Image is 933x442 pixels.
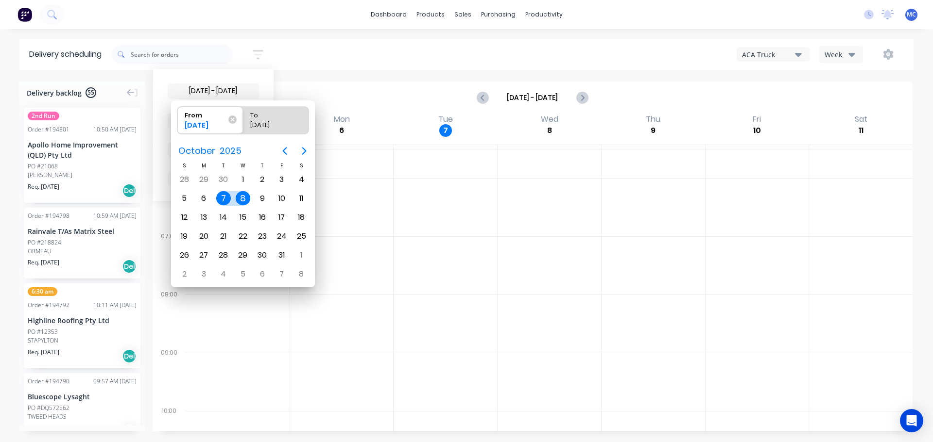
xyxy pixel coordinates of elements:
[153,172,186,230] div: 06:00
[825,49,853,60] div: Week
[236,267,250,281] div: Wednesday, November 5, 2025
[28,226,137,236] div: Rainvale T/As Matrix Steel
[737,47,810,62] button: ACA Truck
[255,248,270,262] div: Thursday, October 30, 2025
[852,115,870,124] div: Sat
[122,259,137,274] div: Del
[855,124,867,137] div: 11
[294,141,314,161] button: Next page
[476,7,520,22] div: purchasing
[153,230,186,289] div: 07:00
[294,229,309,244] div: Saturday, October 25, 2025
[28,247,137,256] div: ORMEAU
[294,267,309,281] div: Saturday, November 8, 2025
[435,115,456,124] div: Tue
[177,210,191,225] div: Sunday, October 12, 2025
[216,191,231,206] div: Today, Tuesday, October 7, 2025
[93,301,137,310] div: 10:11 AM [DATE]
[294,210,309,225] div: Saturday, October 18, 2025
[217,142,243,160] span: 2025
[28,162,58,171] div: PO #21068
[86,87,96,98] span: 55
[28,315,137,326] div: Highline Roofing Pty Ltd
[275,229,289,244] div: Friday, October 24, 2025
[255,267,270,281] div: Thursday, November 6, 2025
[28,348,59,357] span: Req. [DATE]
[216,210,231,225] div: Tuesday, October 14, 2025
[236,210,250,225] div: Wednesday, October 15, 2025
[153,347,186,405] div: 09:00
[275,248,289,262] div: Friday, October 31, 2025
[275,191,289,206] div: Friday, October 10, 2025
[168,84,259,98] input: Required Date
[643,115,663,124] div: Thu
[543,124,556,137] div: 8
[153,289,186,347] div: 08:00
[742,49,795,60] div: ACA Truck
[292,162,311,170] div: S
[236,248,250,262] div: Wednesday, October 29, 2025
[177,191,191,206] div: Sunday, October 5, 2025
[28,140,137,160] div: Apollo Home Improvement (QLD) Pty Ltd
[335,124,348,137] div: 6
[236,229,250,244] div: Wednesday, October 22, 2025
[28,327,58,336] div: PO #12353
[331,115,353,124] div: Mon
[246,107,296,120] div: To
[366,7,412,22] a: dashboard
[196,229,211,244] div: Monday, October 20, 2025
[177,248,191,262] div: Sunday, October 26, 2025
[538,115,561,124] div: Wed
[17,7,32,22] img: Factory
[255,210,270,225] div: Thursday, October 16, 2025
[28,377,69,386] div: Order # 194790
[28,412,137,421] div: TWEED HEADS
[751,124,763,137] div: 10
[216,172,231,187] div: Tuesday, September 30, 2025
[196,248,211,262] div: Monday, October 27, 2025
[28,112,59,120] span: 2nd Run
[93,125,137,134] div: 10:50 AM [DATE]
[177,172,191,187] div: Sunday, September 28, 2025
[28,287,57,296] span: 6:30 am
[122,349,137,363] div: Del
[449,7,476,22] div: sales
[439,124,452,137] div: 7
[294,172,309,187] div: Saturday, October 4, 2025
[294,191,309,206] div: Saturday, October 11, 2025
[28,125,69,134] div: Order # 194801
[253,162,272,170] div: T
[172,142,247,160] button: October2025
[122,183,137,198] div: Del
[255,172,270,187] div: Thursday, October 2, 2025
[907,10,916,19] span: MC
[28,404,69,412] div: PO #DQ572562
[131,45,233,64] input: Search for orders
[122,425,137,439] div: Del
[255,229,270,244] div: Thursday, October 23, 2025
[216,229,231,244] div: Tuesday, October 21, 2025
[28,212,69,220] div: Order # 194798
[196,210,211,225] div: Monday, October 13, 2025
[236,172,250,187] div: Wednesday, October 1, 2025
[819,46,863,63] button: Week
[28,301,69,310] div: Order # 194792
[233,162,253,170] div: W
[294,248,309,262] div: Saturday, November 1, 2025
[28,258,59,267] span: Req. [DATE]
[255,191,270,206] div: Thursday, October 9, 2025
[28,424,59,432] span: Req. [DATE]
[28,238,61,247] div: PO #218824
[412,7,449,22] div: products
[196,267,211,281] div: Monday, November 3, 2025
[176,142,217,160] span: October
[196,191,211,206] div: Monday, October 6, 2025
[194,162,213,170] div: M
[181,107,230,120] div: From
[246,120,296,134] div: [DATE]
[275,141,294,161] button: Previous page
[28,336,137,345] div: STAPYLTON
[177,229,191,244] div: Sunday, October 19, 2025
[28,182,59,191] span: Req. [DATE]
[28,392,137,402] div: Bluescope Lysaght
